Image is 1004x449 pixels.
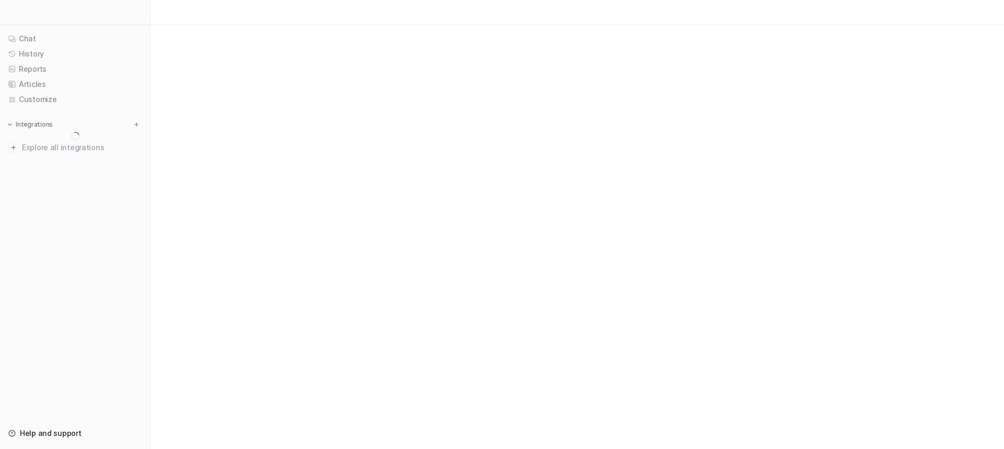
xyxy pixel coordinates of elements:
a: History [4,47,146,61]
img: explore all integrations [8,142,19,153]
a: Articles [4,77,146,92]
img: menu_add.svg [133,121,140,128]
img: expand menu [6,121,14,128]
a: Chat [4,31,146,46]
a: Help and support [4,426,146,441]
a: Customize [4,92,146,107]
a: Explore all integrations [4,140,146,155]
button: Integrations [4,119,56,130]
a: Reports [4,62,146,76]
span: Explore all integrations [22,139,142,156]
p: Integrations [16,120,53,129]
